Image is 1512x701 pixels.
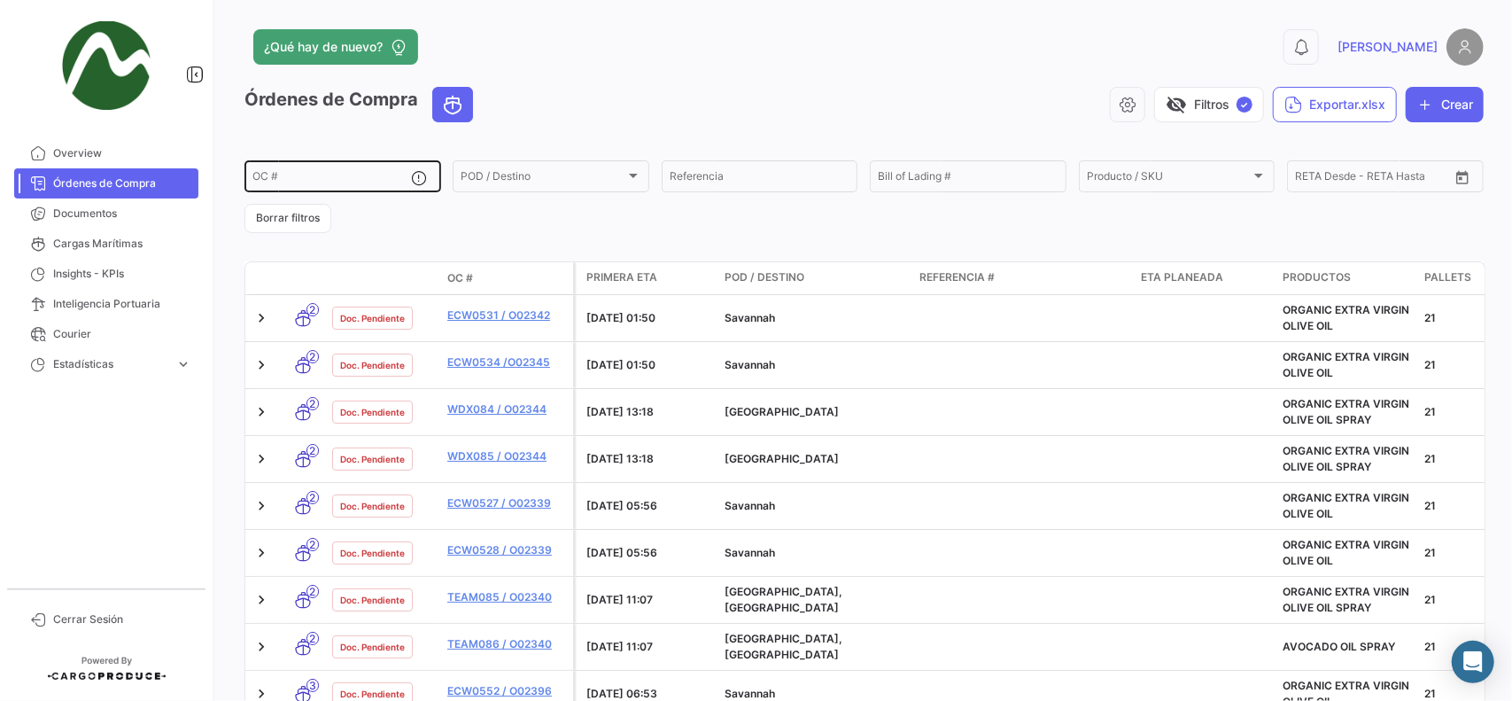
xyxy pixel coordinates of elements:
a: Cargas Marítimas [14,229,198,259]
span: ORGANIC EXTRA VIRGIN OLIVE OIL SPRAY [1283,585,1409,614]
a: Documentos [14,199,198,229]
a: ECW0534 /O02345 [447,354,566,370]
datatable-header-cell: Primera ETA [576,262,717,294]
span: OC # [447,270,473,286]
datatable-header-cell: POD / Destino [717,262,912,294]
button: Borrar filtros [244,204,331,233]
a: Expand/Collapse Row [252,403,270,421]
button: Open calendar [1449,164,1476,191]
span: 2 [306,303,319,316]
span: Producto / SKU [1087,173,1252,185]
span: [DATE] 06:53 [586,687,657,700]
span: Insights - KPIs [53,266,191,282]
button: visibility_offFiltros✓ [1154,87,1264,122]
span: ✓ [1237,97,1252,113]
a: Expand/Collapse Row [252,591,270,609]
span: POD / Destino [461,173,625,185]
a: Expand/Collapse Row [252,356,270,374]
a: ECW0552 / O02396 [447,683,566,699]
span: Courier [53,326,191,342]
span: [DATE] 01:50 [586,358,655,371]
span: Pallets [1424,269,1471,285]
span: Documentos [53,206,191,222]
span: ETA planeada [1141,269,1223,285]
datatable-header-cell: Modo de Transporte [281,271,325,285]
span: ORGANIC EXTRA VIRGIN OLIVE OIL [1283,303,1409,332]
a: ECW0528 / O02339 [447,542,566,558]
a: ECW0527 / O02339 [447,495,566,511]
a: Courier [14,319,198,349]
span: [DATE] 01:50 [586,311,655,324]
span: Doc. Pendiente [340,546,405,560]
span: Doc. Pendiente [340,405,405,419]
span: AVOCADO OIL SPRAY [1283,640,1395,653]
button: ¿Qué hay de nuevo? [253,29,418,65]
span: [DATE] 11:07 [586,640,653,653]
div: Savannah [725,310,905,326]
a: Expand/Collapse Row [252,450,270,468]
a: TEAM085 / O02340 [447,589,566,605]
a: Expand/Collapse Row [252,544,270,562]
span: Doc. Pendiente [340,452,405,466]
span: [DATE] 05:56 [586,499,657,512]
h3: Órdenes de Compra [244,87,478,122]
datatable-header-cell: Referencia # [912,262,1134,294]
div: Savannah [725,498,905,514]
a: Expand/Collapse Row [252,638,270,656]
span: Órdenes de Compra [53,175,191,191]
button: Exportar.xlsx [1273,87,1397,122]
span: Productos [1283,269,1351,285]
span: Cargas Marítimas [53,236,191,252]
span: expand_more [175,356,191,372]
span: 3 [306,679,319,692]
span: visibility_off [1166,94,1187,115]
a: Overview [14,138,198,168]
div: [GEOGRAPHIC_DATA], [GEOGRAPHIC_DATA] [725,631,905,663]
span: Doc. Pendiente [340,499,405,513]
span: 2 [306,538,319,551]
button: Crear [1406,87,1484,122]
a: Inteligencia Portuaria [14,289,198,319]
span: [DATE] 13:18 [586,405,654,418]
div: [GEOGRAPHIC_DATA], [GEOGRAPHIC_DATA] [725,584,905,616]
button: Ocean [433,88,472,121]
span: Estadísticas [53,356,168,372]
span: [DATE] 13:18 [586,452,654,465]
a: Expand/Collapse Row [252,309,270,327]
div: Savannah [725,545,905,561]
datatable-header-cell: OC # [440,263,573,293]
span: Inteligencia Portuaria [53,296,191,312]
datatable-header-cell: ETA planeada [1134,262,1276,294]
span: ¿Qué hay de nuevo? [264,38,383,56]
span: ORGANIC EXTRA VIRGIN OLIVE OIL [1283,538,1409,567]
a: TEAM086 / O02340 [447,636,566,652]
a: WDX085 / O02344 [447,448,566,464]
span: ORGANIC EXTRA VIRGIN OLIVE OIL [1283,491,1409,520]
span: Doc. Pendiente [340,358,405,372]
span: Primera ETA [586,269,657,285]
span: ORGANIC EXTRA VIRGIN OLIVE OIL [1283,350,1409,379]
img: placeholder-user.png [1446,28,1484,66]
span: 2 [306,585,319,598]
div: [GEOGRAPHIC_DATA] [725,451,905,467]
datatable-header-cell: Productos [1276,262,1417,294]
span: Referencia # [919,269,995,285]
span: 2 [306,491,319,504]
span: Cerrar Sesión [53,611,191,627]
span: Doc. Pendiente [340,311,405,325]
a: Expand/Collapse Row [252,497,270,515]
div: Savannah [725,357,905,373]
datatable-header-cell: Estado Doc. [325,271,440,285]
span: 2 [306,397,319,410]
input: Desde [1295,173,1327,185]
span: [PERSON_NAME] [1338,38,1438,56]
img: 3a440d95-eebb-4dfb-b41b-1f66e681ef8f.png [62,21,151,110]
span: [DATE] 05:56 [586,546,657,559]
div: Abrir Intercom Messenger [1452,641,1494,683]
span: ORGANIC EXTRA VIRGIN OLIVE OIL SPRAY [1283,397,1409,426]
span: 2 [306,632,319,645]
span: Overview [53,145,191,161]
span: 2 [306,444,319,457]
span: ORGANIC EXTRA VIRGIN OLIVE OIL SPRAY [1283,444,1409,473]
span: Doc. Pendiente [340,687,405,701]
